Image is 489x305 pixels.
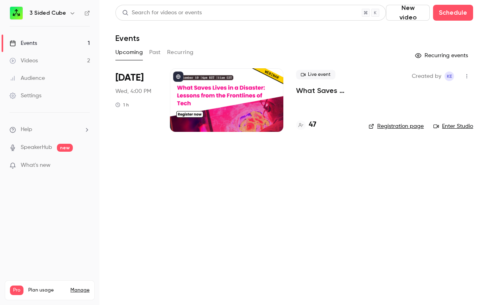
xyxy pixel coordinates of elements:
[122,9,202,17] div: Search for videos or events
[411,49,473,62] button: Recurring events
[433,5,473,21] button: Schedule
[10,125,90,134] li: help-dropdown-opener
[115,68,157,132] div: Sep 10 Wed, 4:00 PM (Europe/London)
[447,71,452,81] span: KE
[309,120,316,130] h4: 47
[28,287,66,293] span: Plan usage
[115,87,151,95] span: Wed, 4:00 PM
[70,287,90,293] a: Manage
[10,286,23,295] span: Pro
[10,92,41,100] div: Settings
[29,9,66,17] h6: 3 Sided Cube
[296,120,316,130] a: 47
[412,71,441,81] span: Created by
[433,122,473,130] a: Enter Studio
[21,161,51,170] span: What's new
[149,46,161,59] button: Past
[167,46,194,59] button: Recurring
[10,74,45,82] div: Audience
[57,144,73,152] span: new
[115,46,143,59] button: Upcoming
[115,33,140,43] h1: Events
[296,70,335,79] span: Live event
[115,102,129,108] div: 1 h
[296,86,356,95] a: What Saves Lives in a Disaster: Lessons from the Frontlines of Tech
[21,143,52,152] a: SpeakerHub
[386,5,430,21] button: New video
[80,162,90,169] iframe: Noticeable Trigger
[10,7,23,19] img: 3 Sided Cube
[21,125,32,134] span: Help
[10,57,38,65] div: Videos
[444,71,454,81] span: Krystal Ellison
[115,71,144,84] span: [DATE]
[10,39,37,47] div: Events
[368,122,424,130] a: Registration page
